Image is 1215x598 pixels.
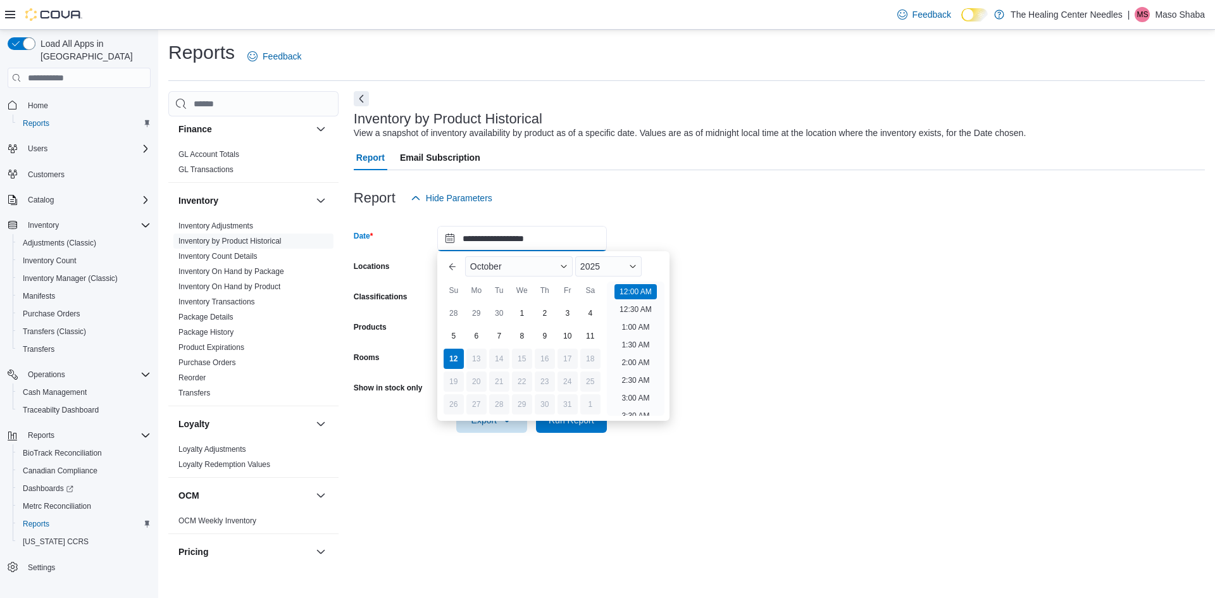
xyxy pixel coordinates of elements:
button: Home [3,96,156,114]
span: Inventory Adjustments [178,221,253,231]
button: [US_STATE] CCRS [13,533,156,551]
div: day-24 [558,371,578,392]
a: Loyalty Adjustments [178,445,246,454]
span: MS [1137,7,1148,22]
button: Loyalty [313,416,328,432]
label: Date [354,231,373,241]
button: Canadian Compliance [13,462,156,480]
button: Manifests [13,287,156,305]
span: Inventory by Product Historical [178,236,282,246]
div: day-17 [558,349,578,369]
span: Metrc Reconciliation [18,499,151,514]
div: day-2 [535,303,555,323]
li: 3:00 AM [616,390,654,406]
a: GL Transactions [178,165,234,174]
span: GL Transactions [178,165,234,175]
a: Customers [23,167,70,182]
span: Operations [28,370,65,380]
button: Reports [23,428,59,443]
button: Operations [23,367,70,382]
div: day-5 [444,326,464,346]
div: day-4 [580,303,601,323]
span: Users [23,141,151,156]
span: Transfers (Classic) [18,324,151,339]
span: Transfers (Classic) [23,327,86,337]
div: day-14 [489,349,509,369]
span: Manifests [18,289,151,304]
label: Rooms [354,352,380,363]
a: Transfers [178,389,210,397]
div: day-8 [512,326,532,346]
div: day-28 [444,303,464,323]
a: [US_STATE] CCRS [18,534,94,549]
div: Maso Shaba [1135,7,1150,22]
span: Email Subscription [400,145,480,170]
div: day-11 [580,326,601,346]
span: Cash Management [23,387,87,397]
span: Reports [18,116,151,131]
div: day-6 [466,326,487,346]
a: Dashboards [13,480,156,497]
div: October, 2025 [442,302,602,416]
a: Loyalty Redemption Values [178,460,270,469]
div: Inventory [168,218,339,406]
button: OCM [178,489,311,502]
div: day-26 [444,394,464,414]
div: Button. Open the year selector. 2025 is currently selected. [575,256,642,277]
span: Feedback [263,50,301,63]
button: BioTrack Reconciliation [13,444,156,462]
div: day-29 [512,394,532,414]
button: Reports [13,115,156,132]
div: day-18 [580,349,601,369]
li: 2:00 AM [616,355,654,370]
a: Product Expirations [178,343,244,352]
span: Inventory Transactions [178,297,255,307]
span: Inventory Manager (Classic) [23,273,118,283]
label: Locations [354,261,390,271]
span: Inventory Count [23,256,77,266]
span: Report [356,145,385,170]
a: Inventory Adjustments [178,221,253,230]
a: Inventory On Hand by Package [178,267,284,276]
a: Transfers [18,342,59,357]
a: Settings [23,560,60,575]
input: Press the down key to enter a popover containing a calendar. Press the escape key to close the po... [437,226,607,251]
div: Fr [558,280,578,301]
li: 1:30 AM [616,337,654,352]
div: day-19 [444,371,464,392]
a: Manifests [18,289,60,304]
li: 1:00 AM [616,320,654,335]
span: Catalog [28,195,54,205]
span: Dashboards [23,483,73,494]
div: Button. Open the month selector. October is currently selected. [465,256,573,277]
a: Package History [178,328,234,337]
a: Inventory On Hand by Product [178,282,280,291]
div: Sa [580,280,601,301]
div: day-7 [489,326,509,346]
div: day-22 [512,371,532,392]
h3: Finance [178,123,212,135]
div: day-3 [558,303,578,323]
div: day-31 [558,394,578,414]
span: Transfers [178,388,210,398]
label: Show in stock only [354,383,423,393]
span: Loyalty Adjustments [178,444,246,454]
div: OCM [168,513,339,533]
button: Inventory [313,193,328,208]
span: Settings [23,559,151,575]
button: Finance [313,121,328,137]
span: Hide Parameters [426,192,492,204]
a: Inventory Count [18,253,82,268]
a: Reorder [178,373,206,382]
a: Adjustments (Classic) [18,235,101,251]
button: Next [354,91,369,106]
span: October [470,261,502,271]
h3: Pricing [178,545,208,558]
a: Reports [18,116,54,131]
button: Reports [13,515,156,533]
p: | [1128,7,1130,22]
span: Inventory On Hand by Product [178,282,280,292]
div: Mo [466,280,487,301]
span: Settings [28,563,55,573]
button: OCM [313,488,328,503]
